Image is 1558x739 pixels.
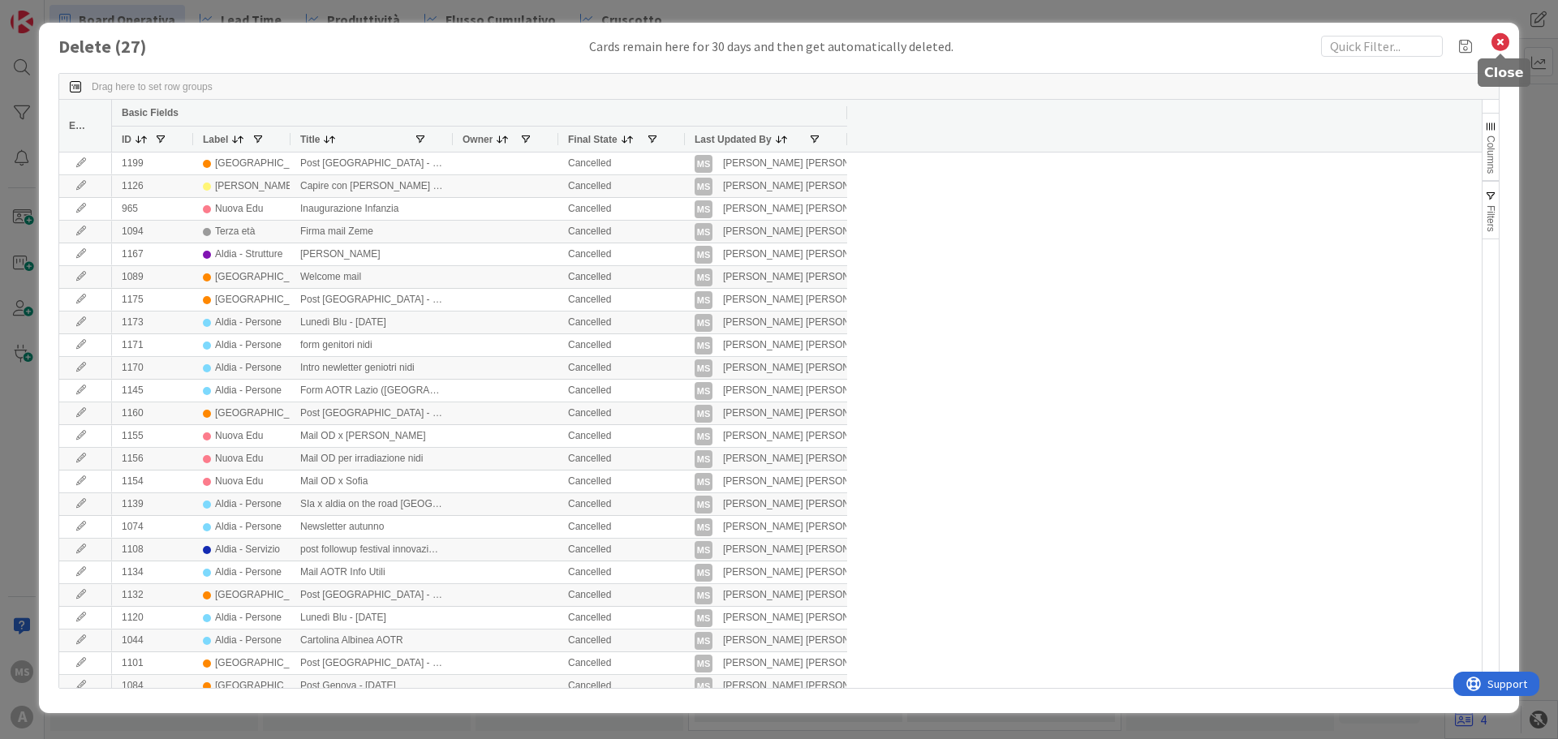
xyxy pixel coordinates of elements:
div: Cancelled [558,425,685,447]
div: [PERSON_NAME] [215,176,295,196]
div: Cancelled [558,539,685,561]
div: [GEOGRAPHIC_DATA] [215,676,316,696]
div: [GEOGRAPHIC_DATA] [215,653,316,673]
div: 1156 [112,448,193,470]
div: Cancelled [558,357,685,379]
div: Mail OD x [PERSON_NAME] [291,425,453,447]
div: 1154 [112,470,193,492]
div: Cancelled [558,607,685,629]
div: MS [695,450,712,468]
div: Cancelled [558,266,685,288]
div: [PERSON_NAME] [PERSON_NAME] [723,676,886,696]
div: [PERSON_NAME] [PERSON_NAME] [723,539,886,560]
div: [PERSON_NAME] [PERSON_NAME] [723,426,886,446]
div: Capire con [PERSON_NAME] e [PERSON_NAME] aut. Privacy Kindertap [291,175,453,197]
div: [PERSON_NAME] [PERSON_NAME] [723,562,886,582]
div: [PERSON_NAME] [PERSON_NAME] [723,244,886,264]
div: [PERSON_NAME] [PERSON_NAME] [723,176,886,196]
div: MS [695,541,712,559]
div: Firma mail Zeme [291,221,453,243]
div: Cancelled [558,493,685,515]
div: MS [695,677,712,695]
div: 1167 [112,243,193,265]
div: 1171 [112,334,193,356]
div: [GEOGRAPHIC_DATA] [215,290,316,310]
div: MS [695,359,712,377]
div: 1132 [112,584,193,606]
div: MS [695,155,712,173]
div: Aldia - Persone [215,358,282,378]
div: Newsletter autunno [291,516,453,538]
div: Cards remain here for 30 days and then get automatically deleted. [589,37,953,56]
div: [GEOGRAPHIC_DATA] [215,153,316,174]
div: Cancelled [558,402,685,424]
div: [PERSON_NAME] [PERSON_NAME] [723,199,886,219]
div: SIa x aldia on the road [GEOGRAPHIC_DATA] [291,493,453,515]
span: Columns [1485,135,1496,174]
div: [PERSON_NAME] [PERSON_NAME] [723,290,886,310]
div: Mail AOTR Info Utili [291,561,453,583]
div: [PERSON_NAME] [PERSON_NAME] [723,653,886,673]
div: [PERSON_NAME] [PERSON_NAME] [723,358,886,378]
div: MS [695,291,712,309]
div: 1089 [112,266,193,288]
div: Inaugurazione Infanzia [291,198,453,220]
div: Cancelled [558,289,685,311]
div: Cancelled [558,334,685,356]
div: [PERSON_NAME] [PERSON_NAME] [723,335,886,355]
div: 1155 [112,425,193,447]
div: [PERSON_NAME] [PERSON_NAME] [723,153,886,174]
div: 1170 [112,357,193,379]
div: [PERSON_NAME] [PERSON_NAME] [723,630,886,651]
div: MS [695,246,712,264]
div: MS [695,382,712,400]
div: 1199 [112,153,193,174]
div: [PERSON_NAME] [PERSON_NAME] [723,471,886,492]
h1: Delete ( 27 ) [58,37,221,57]
div: Aldia - Persone [215,562,282,582]
div: Aldia - Persone [215,517,282,537]
div: 1084 [112,675,193,697]
div: [PERSON_NAME] [PERSON_NAME] [723,380,886,401]
span: Support [34,2,74,22]
div: 1173 [112,311,193,333]
div: Mail OD per irradiazione nidi [291,448,453,470]
div: Cancelled [558,221,685,243]
div: MS [695,428,712,445]
div: Post Genova - [DATE] [291,675,453,697]
div: post followup festival innovazione [291,539,453,561]
div: 1134 [112,561,193,583]
span: Title [300,134,320,145]
span: Label [203,134,228,145]
div: Post [GEOGRAPHIC_DATA] - [DATE] [291,652,453,674]
div: MS [695,609,712,627]
div: Cancelled [558,243,685,265]
div: [GEOGRAPHIC_DATA] [215,403,316,423]
div: MS [695,223,712,241]
span: Edit [69,120,86,131]
div: [PERSON_NAME] [PERSON_NAME] [723,312,886,333]
div: MS [695,632,712,650]
div: Cancelled [558,380,685,402]
div: [PERSON_NAME] [PERSON_NAME] [723,585,886,605]
div: Aldia - Strutture [215,244,282,264]
div: MS [695,269,712,286]
div: Intro newletter geniotri nidi [291,357,453,379]
div: Cancelled [558,629,685,651]
span: Owner [463,134,493,145]
div: [PERSON_NAME] [PERSON_NAME] [723,403,886,423]
span: Last Updated By [695,134,772,145]
div: Terza età [215,221,255,242]
div: MS [695,564,712,582]
div: Cancelled [558,516,685,538]
div: 1145 [112,380,193,402]
div: MS [695,473,712,491]
div: Cancelled [558,584,685,606]
div: MS [695,337,712,354]
div: MS [695,655,712,672]
div: [PERSON_NAME] [PERSON_NAME] [723,517,886,537]
div: [GEOGRAPHIC_DATA] [215,267,316,287]
div: Nuova Edu [215,449,263,469]
div: Post [GEOGRAPHIC_DATA] - [DATE] [291,289,453,311]
div: Cartolina Albinea AOTR [291,629,453,651]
